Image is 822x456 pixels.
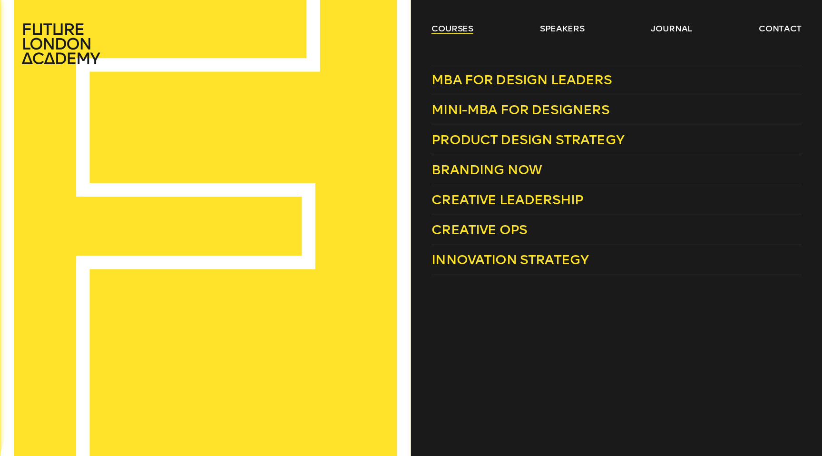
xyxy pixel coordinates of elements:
a: Mini-MBA for Designers [431,95,802,125]
a: speakers [540,23,584,34]
span: Branding Now [431,162,542,178]
a: courses [431,23,473,34]
a: Innovation Strategy [431,245,802,275]
a: MBA for Design Leaders [431,65,802,95]
span: MBA for Design Leaders [431,72,612,88]
span: Creative Leadership [431,192,583,208]
a: Branding Now [431,155,802,185]
a: Product Design Strategy [431,125,802,155]
span: Innovation Strategy [431,252,588,268]
a: journal [651,23,692,34]
span: Product Design Strategy [431,132,624,148]
a: contact [759,23,802,34]
a: Creative Leadership [431,185,802,215]
span: Mini-MBA for Designers [431,102,609,118]
span: Creative Ops [431,222,527,238]
a: Creative Ops [431,215,802,245]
